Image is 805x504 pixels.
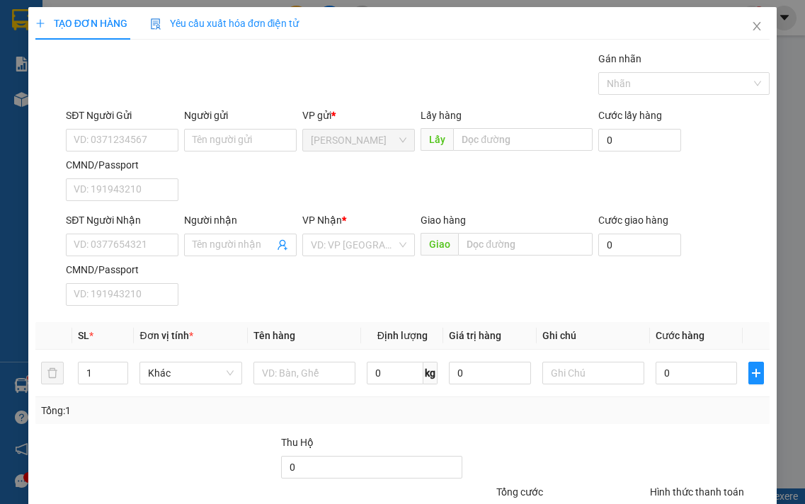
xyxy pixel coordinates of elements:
span: Giao hàng [421,214,466,226]
label: Gán nhãn [598,53,641,64]
div: SĐT Người Nhận [66,212,178,228]
span: Cước hàng [656,330,704,341]
span: kg [423,362,438,384]
input: Cước lấy hàng [598,129,681,151]
label: Cước giao hàng [598,214,668,226]
th: Ghi chú [537,322,650,350]
div: VP gửi [302,108,415,123]
span: Giao [421,233,458,256]
span: plus [749,367,763,379]
input: Dọc đường [453,128,593,151]
span: Định lượng [377,330,428,341]
span: Khác [148,362,233,384]
div: Người nhận [184,212,297,228]
input: 0 [449,362,530,384]
span: TẠO ĐƠN HÀNG [35,18,127,29]
span: plus [35,18,45,28]
span: Lấy hàng [421,110,462,121]
button: delete [41,362,64,384]
span: close [751,21,763,32]
input: Cước giao hàng [598,234,681,256]
div: Người gửi [184,108,297,123]
label: Hình thức thanh toán [650,486,744,498]
span: Giá trị hàng [449,330,501,341]
span: VP Nhận [302,214,342,226]
span: Thu Hộ [281,437,314,448]
input: VD: Bàn, Ghế [253,362,355,384]
span: SL [78,330,89,341]
img: icon [150,18,161,30]
input: Ghi Chú [542,362,644,384]
span: Tên hàng [253,330,295,341]
span: Phan Thiết [311,130,406,151]
div: SĐT Người Gửi [66,108,178,123]
input: Dọc đường [458,233,593,256]
div: CMND/Passport [66,157,178,173]
span: Đơn vị tính [139,330,193,341]
button: Close [737,7,777,47]
span: Lấy [421,128,453,151]
span: Tổng cước [496,486,543,498]
span: Yêu cầu xuất hóa đơn điện tử [150,18,299,29]
span: user-add [277,239,288,251]
label: Cước lấy hàng [598,110,662,121]
button: plus [748,362,764,384]
div: Tổng: 1 [41,403,312,418]
div: CMND/Passport [66,262,178,277]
